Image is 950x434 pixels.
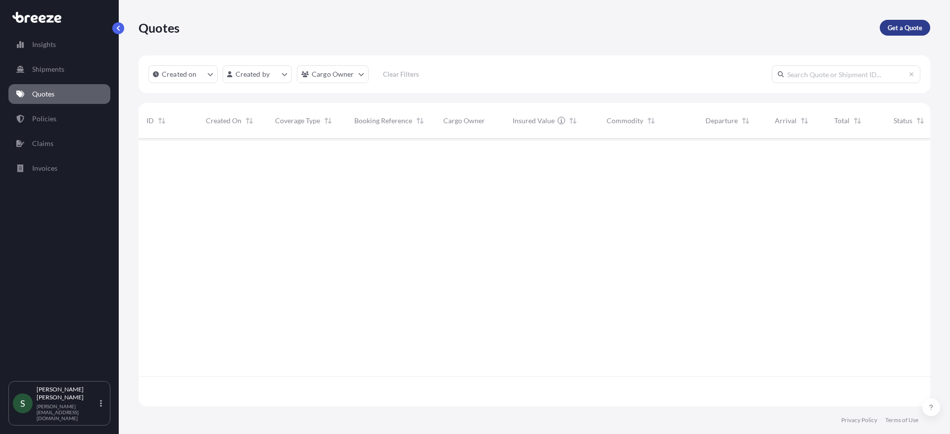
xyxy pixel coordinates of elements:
button: Sort [740,115,752,127]
span: Departure [706,116,738,126]
button: Sort [156,115,168,127]
a: Quotes [8,84,110,104]
p: Policies [32,114,56,124]
a: Privacy Policy [841,416,877,424]
a: Policies [8,109,110,129]
span: Commodity [607,116,643,126]
button: Sort [645,115,657,127]
button: Sort [852,115,863,127]
a: Terms of Use [885,416,918,424]
p: Claims [32,139,53,148]
span: Created On [206,116,241,126]
p: Cargo Owner [312,69,354,79]
button: cargoOwner Filter options [297,65,369,83]
p: Clear Filters [383,69,419,79]
button: Sort [243,115,255,127]
span: Arrival [775,116,797,126]
button: createdOn Filter options [148,65,218,83]
span: Booking Reference [354,116,412,126]
span: Insured Value [513,116,555,126]
p: Created on [162,69,197,79]
button: Clear Filters [374,66,429,82]
a: Get a Quote [880,20,930,36]
button: createdBy Filter options [223,65,292,83]
span: Status [894,116,912,126]
span: Cargo Owner [443,116,485,126]
a: Insights [8,35,110,54]
input: Search Quote or Shipment ID... [772,65,920,83]
button: Sort [567,115,579,127]
span: Total [834,116,850,126]
p: Shipments [32,64,64,74]
p: Get a Quote [888,23,922,33]
p: Insights [32,40,56,49]
a: Shipments [8,59,110,79]
button: Sort [799,115,810,127]
a: Invoices [8,158,110,178]
a: Claims [8,134,110,153]
span: S [20,398,25,408]
button: Sort [414,115,426,127]
button: Sort [914,115,926,127]
p: [PERSON_NAME] [PERSON_NAME] [37,386,98,401]
span: Coverage Type [275,116,320,126]
button: Sort [322,115,334,127]
p: Created by [236,69,270,79]
p: Quotes [32,89,54,99]
p: Quotes [139,20,180,36]
p: Invoices [32,163,57,173]
span: ID [146,116,154,126]
p: [PERSON_NAME][EMAIL_ADDRESS][DOMAIN_NAME] [37,403,98,421]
